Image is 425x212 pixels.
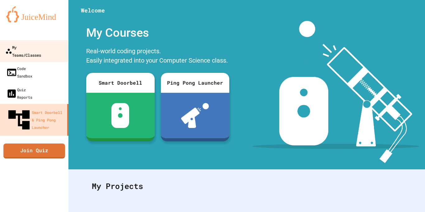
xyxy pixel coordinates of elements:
a: Join Quiz [3,144,65,158]
img: sdb-white.svg [111,103,129,128]
div: Smart Doorbell & Ping Pong Launcher [6,107,65,133]
div: Quiz Reports [6,86,32,101]
img: logo-orange.svg [6,6,62,22]
div: Smart Doorbell [86,73,155,93]
div: My Projects [86,174,408,198]
div: Real-world coding projects. Easily integrated into your Computer Science class. [83,45,232,68]
div: Code Sandbox [6,65,32,80]
img: ppl-with-ball.png [181,103,209,128]
div: My Teams/Classes [5,43,41,59]
img: banner-image-my-projects.png [252,21,419,163]
div: Ping Pong Launcher [161,73,229,93]
div: My Courses [83,21,232,45]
